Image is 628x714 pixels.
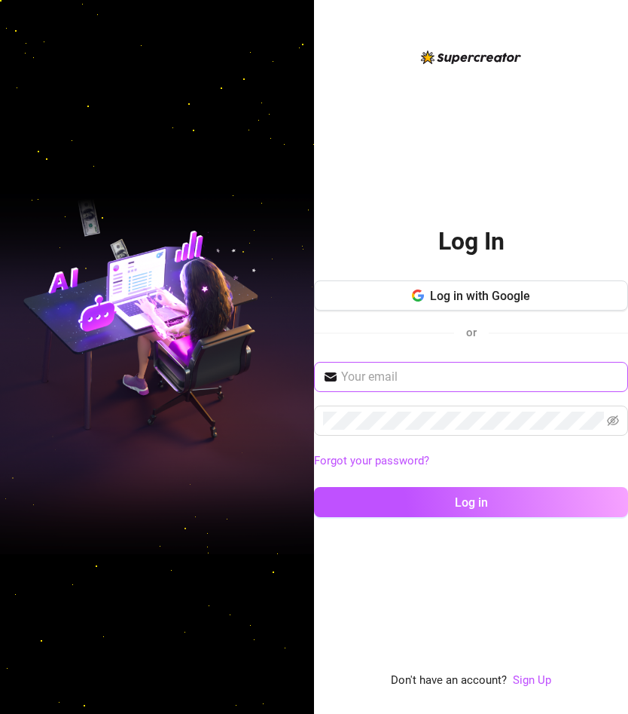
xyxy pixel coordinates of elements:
a: Forgot your password? [314,454,429,467]
span: or [466,326,477,339]
h2: Log In [438,226,505,257]
span: Don't have an account? [391,672,507,690]
button: Log in with Google [314,280,628,311]
img: logo-BBDzfeDw.svg [421,51,521,64]
span: eye-invisible [607,415,619,427]
input: Your email [341,368,619,386]
button: Log in [314,487,628,517]
span: Log in [455,495,488,510]
a: Forgot your password? [314,452,628,470]
a: Sign Up [513,672,551,690]
a: Sign Up [513,673,551,687]
span: Log in with Google [430,289,530,303]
